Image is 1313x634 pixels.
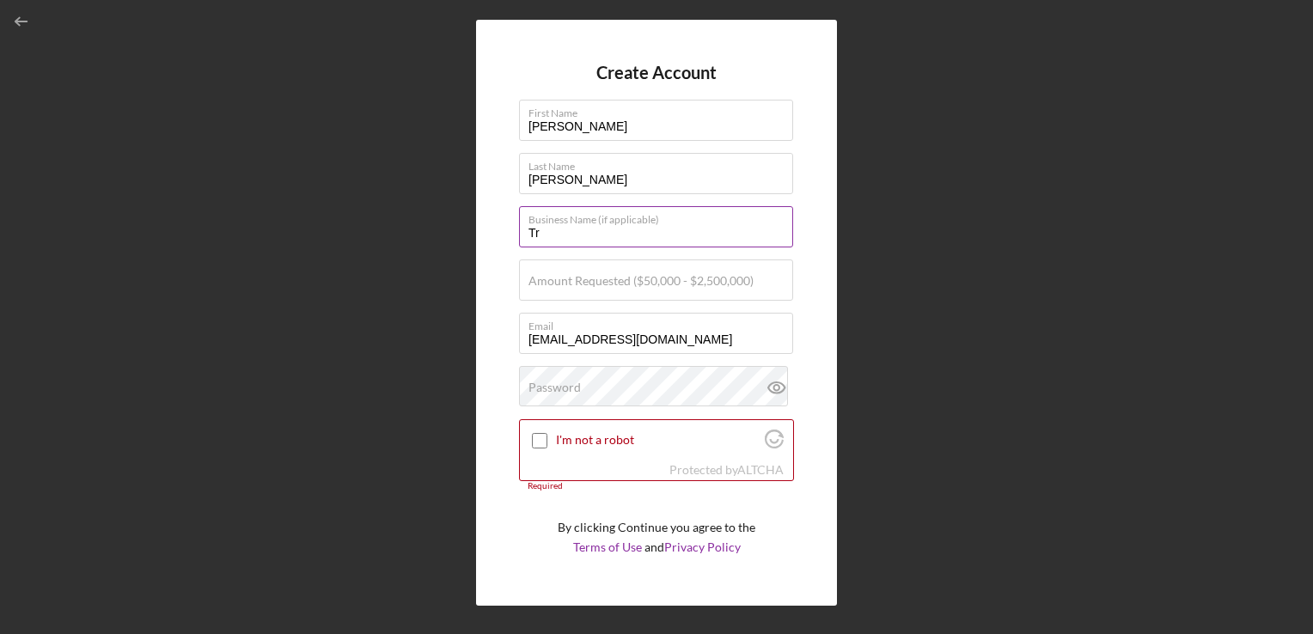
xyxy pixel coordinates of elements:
div: Protected by [669,463,784,477]
a: Visit Altcha.org [737,462,784,477]
a: Visit Altcha.org [765,436,784,451]
label: Business Name (if applicable) [528,207,793,226]
h4: Create Account [596,63,717,82]
label: Email [528,314,793,332]
a: Privacy Policy [664,540,741,554]
div: Required [519,481,794,491]
label: I'm not a robot [556,433,760,447]
label: Amount Requested ($50,000 - $2,500,000) [528,274,754,288]
label: Last Name [528,154,793,173]
a: Terms of Use [573,540,642,554]
p: By clicking Continue you agree to the and [558,518,755,557]
label: First Name [528,101,793,119]
label: Password [528,381,581,394]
